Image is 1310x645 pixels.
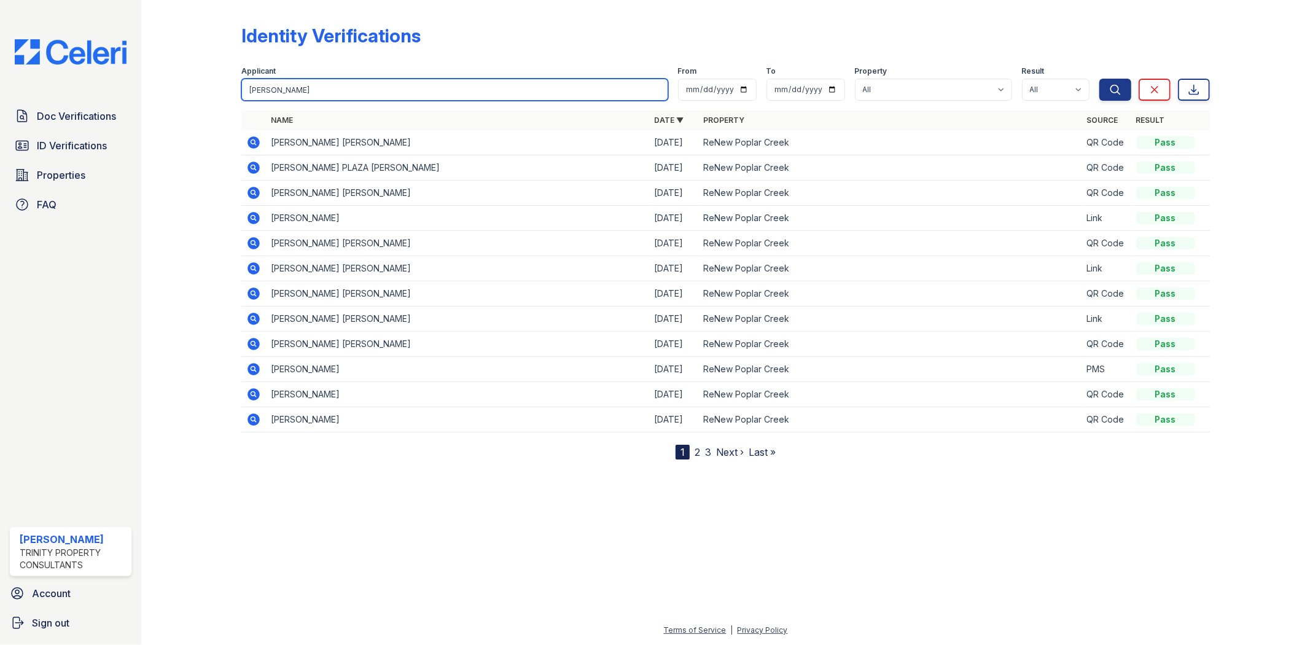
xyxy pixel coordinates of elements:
[266,407,649,432] td: [PERSON_NAME]
[10,192,131,217] a: FAQ
[1136,187,1195,199] div: Pass
[699,332,1082,357] td: ReNew Poplar Creek
[1087,115,1118,125] a: Source
[1136,262,1195,275] div: Pass
[1082,181,1131,206] td: QR Code
[699,281,1082,307] td: ReNew Poplar Creek
[650,130,699,155] td: [DATE]
[650,231,699,256] td: [DATE]
[241,25,421,47] div: Identity Verifications
[37,138,107,153] span: ID Verifications
[731,625,733,635] div: |
[1082,281,1131,307] td: QR Code
[1136,313,1195,325] div: Pass
[20,532,127,547] div: [PERSON_NAME]
[37,197,57,212] span: FAQ
[1082,407,1131,432] td: QR Code
[266,231,649,256] td: [PERSON_NAME] [PERSON_NAME]
[266,307,649,332] td: [PERSON_NAME] [PERSON_NAME]
[1136,136,1195,149] div: Pass
[1136,115,1165,125] a: Result
[749,446,776,458] a: Last »
[650,332,699,357] td: [DATE]
[5,39,136,64] img: CE_Logo_Blue-a8612792a0a2168367f1c8372b55b34899dd931a85d93a1a3d3e32e68fde9ad4.png
[855,66,887,76] label: Property
[650,206,699,231] td: [DATE]
[766,66,776,76] label: To
[266,357,649,382] td: [PERSON_NAME]
[1136,287,1195,300] div: Pass
[37,109,116,123] span: Doc Verifications
[716,446,744,458] a: Next ›
[1136,338,1195,350] div: Pass
[266,332,649,357] td: [PERSON_NAME] [PERSON_NAME]
[1082,155,1131,181] td: QR Code
[655,115,684,125] a: Date ▼
[1082,206,1131,231] td: Link
[664,625,727,635] a: Terms of Service
[676,445,690,459] div: 1
[271,115,293,125] a: Name
[5,611,136,635] a: Sign out
[650,407,699,432] td: [DATE]
[650,281,699,307] td: [DATE]
[1136,363,1195,375] div: Pass
[1082,382,1131,407] td: QR Code
[699,231,1082,256] td: ReNew Poplar Creek
[32,616,69,630] span: Sign out
[1082,130,1131,155] td: QR Code
[650,382,699,407] td: [DATE]
[738,625,788,635] a: Privacy Policy
[32,586,71,601] span: Account
[266,155,649,181] td: [PERSON_NAME] PLAZA [PERSON_NAME]
[5,581,136,606] a: Account
[266,382,649,407] td: [PERSON_NAME]
[37,168,85,182] span: Properties
[266,206,649,231] td: [PERSON_NAME]
[699,357,1082,382] td: ReNew Poplar Creek
[1136,212,1195,224] div: Pass
[650,155,699,181] td: [DATE]
[10,133,131,158] a: ID Verifications
[699,181,1082,206] td: ReNew Poplar Creek
[695,446,700,458] a: 2
[650,181,699,206] td: [DATE]
[266,256,649,281] td: [PERSON_NAME] [PERSON_NAME]
[1082,332,1131,357] td: QR Code
[241,79,668,101] input: Search by name or phone number
[1136,388,1195,401] div: Pass
[699,206,1082,231] td: ReNew Poplar Creek
[705,446,711,458] a: 3
[1082,307,1131,332] td: Link
[650,357,699,382] td: [DATE]
[10,104,131,128] a: Doc Verifications
[10,163,131,187] a: Properties
[241,66,276,76] label: Applicant
[699,382,1082,407] td: ReNew Poplar Creek
[1082,231,1131,256] td: QR Code
[1082,256,1131,281] td: Link
[699,407,1082,432] td: ReNew Poplar Creek
[699,130,1082,155] td: ReNew Poplar Creek
[699,307,1082,332] td: ReNew Poplar Creek
[699,256,1082,281] td: ReNew Poplar Creek
[1082,357,1131,382] td: PMS
[20,547,127,571] div: Trinity Property Consultants
[1022,66,1045,76] label: Result
[266,130,649,155] td: [PERSON_NAME] [PERSON_NAME]
[650,307,699,332] td: [DATE]
[266,181,649,206] td: [PERSON_NAME] [PERSON_NAME]
[266,281,649,307] td: [PERSON_NAME] [PERSON_NAME]
[704,115,745,125] a: Property
[650,256,699,281] td: [DATE]
[699,155,1082,181] td: ReNew Poplar Creek
[1136,237,1195,249] div: Pass
[1136,162,1195,174] div: Pass
[1136,413,1195,426] div: Pass
[678,66,697,76] label: From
